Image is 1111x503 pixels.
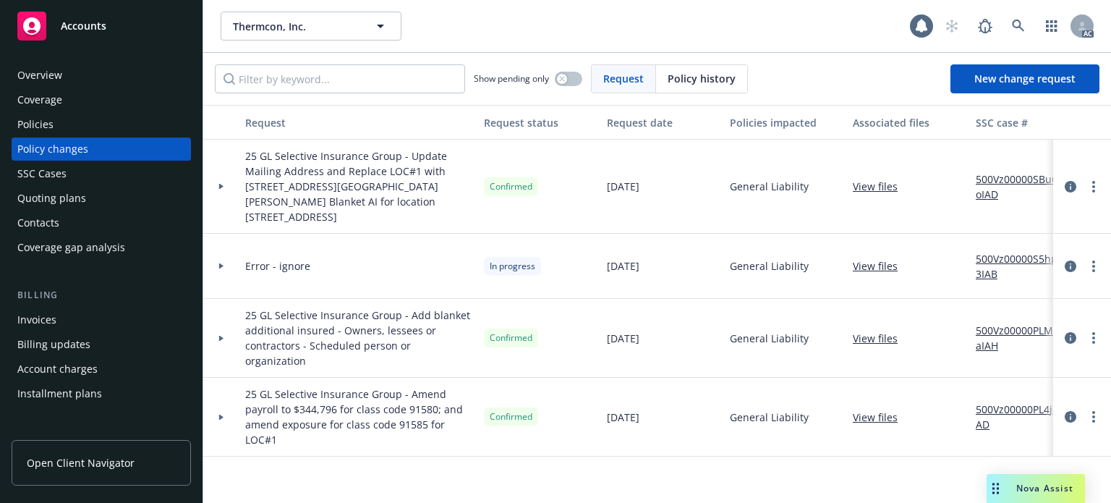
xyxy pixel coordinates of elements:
[221,12,401,41] button: Thermcon, Inc.
[12,358,191,381] a: Account charges
[12,288,191,303] div: Billing
[245,148,472,224] span: 25 GL Selective Insurance Group - Update Mailing Address and Replace LOC#1 with [STREET_ADDRESS][...
[976,115,1073,130] div: SSC case #
[245,258,310,274] span: Error - ignore
[970,105,1078,140] button: SSC case #
[730,410,809,425] span: General Liability
[1004,12,1033,41] a: Search
[668,71,736,86] span: Policy history
[730,331,809,346] span: General Liability
[607,115,718,130] div: Request date
[853,331,909,346] a: View files
[233,19,358,34] span: Thermcon, Inc.
[976,172,1073,202] a: 500Vz00000SBu6oIAD
[607,258,639,274] span: [DATE]
[724,105,847,140] button: Policies impacted
[12,88,191,111] a: Coverage
[203,140,239,234] div: Toggle Row Expanded
[1085,329,1102,347] a: more
[987,474,1085,503] button: Nova Assist
[603,71,644,86] span: Request
[12,382,191,405] a: Installment plans
[203,299,239,378] div: Toggle Row Expanded
[17,308,56,331] div: Invoices
[17,358,98,381] div: Account charges
[12,211,191,234] a: Contacts
[490,260,535,273] span: In progress
[1062,258,1079,275] a: circleInformation
[490,331,532,345] span: Confirmed
[12,162,191,185] a: SSC Cases
[1037,12,1066,41] a: Switch app
[976,323,1073,353] a: 500Vz00000PLMtaIAH
[12,64,191,87] a: Overview
[976,402,1073,432] a: 500Vz00000PL4joIAD
[17,113,54,136] div: Policies
[17,382,102,405] div: Installment plans
[730,115,841,130] div: Policies impacted
[12,308,191,331] a: Invoices
[17,333,90,356] div: Billing updates
[17,88,62,111] div: Coverage
[1085,408,1102,426] a: more
[607,179,639,194] span: [DATE]
[474,72,549,85] span: Show pending only
[937,12,966,41] a: Start snowing
[17,64,62,87] div: Overview
[27,455,135,470] span: Open Client Navigator
[730,179,809,194] span: General Liability
[203,378,239,457] div: Toggle Row Expanded
[853,410,909,425] a: View files
[484,115,595,130] div: Request status
[853,179,909,194] a: View files
[987,474,1005,503] div: Drag to move
[607,331,639,346] span: [DATE]
[1062,408,1079,426] a: circleInformation
[17,162,67,185] div: SSC Cases
[730,258,809,274] span: General Liability
[1085,178,1102,195] a: more
[490,180,532,193] span: Confirmed
[12,6,191,46] a: Accounts
[245,308,472,368] span: 25 GL Selective Insurance Group - Add blanket additional insured - Owners, lessees or contractors...
[12,333,191,356] a: Billing updates
[245,386,472,447] span: 25 GL Selective Insurance Group - Amend payroll to $344,796 for class code 91580; and amend expos...
[1062,178,1079,195] a: circleInformation
[853,115,964,130] div: Associated files
[215,64,465,93] input: Filter by keyword...
[17,138,88,161] div: Policy changes
[478,105,601,140] button: Request status
[245,115,472,130] div: Request
[1085,258,1102,275] a: more
[490,410,532,423] span: Confirmed
[1016,482,1073,494] span: Nova Assist
[17,211,59,234] div: Contacts
[971,12,1000,41] a: Report a Bug
[601,105,724,140] button: Request date
[12,187,191,210] a: Quoting plans
[12,138,191,161] a: Policy changes
[853,258,909,274] a: View files
[203,234,239,299] div: Toggle Row Expanded
[1062,329,1079,347] a: circleInformation
[607,410,639,425] span: [DATE]
[17,236,125,259] div: Coverage gap analysis
[974,72,1076,85] span: New change request
[12,113,191,136] a: Policies
[17,187,86,210] div: Quoting plans
[950,64,1099,93] a: New change request
[976,251,1073,282] a: 500Vz00000S5hp3IAB
[61,20,106,32] span: Accounts
[847,105,970,140] button: Associated files
[239,105,478,140] button: Request
[12,236,191,259] a: Coverage gap analysis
